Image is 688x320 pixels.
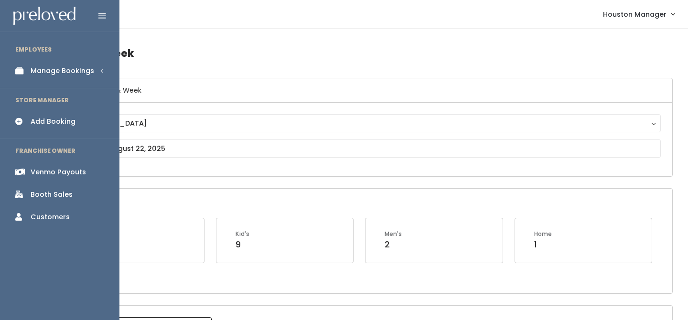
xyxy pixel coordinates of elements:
[49,40,673,66] h4: Booths by Week
[236,238,249,251] div: 9
[61,114,661,132] button: [GEOGRAPHIC_DATA]
[385,230,402,238] div: Men's
[31,190,73,200] div: Booth Sales
[70,118,652,128] div: [GEOGRAPHIC_DATA]
[61,139,661,158] input: August 16 - August 22, 2025
[236,230,249,238] div: Kid's
[603,9,666,20] span: Houston Manager
[49,78,672,103] h6: Select Location & Week
[385,238,402,251] div: 2
[31,212,70,222] div: Customers
[31,167,86,177] div: Venmo Payouts
[534,238,552,251] div: 1
[534,230,552,238] div: Home
[31,117,75,127] div: Add Booking
[13,7,75,25] img: preloved logo
[593,4,684,24] a: Houston Manager
[31,66,94,76] div: Manage Bookings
